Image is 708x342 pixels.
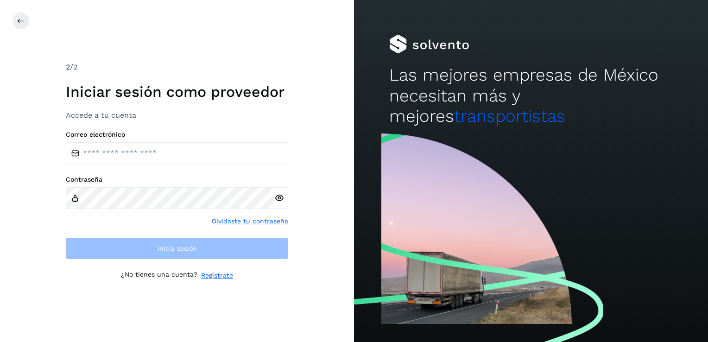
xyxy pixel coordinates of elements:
p: ¿No tienes una cuenta? [121,271,197,280]
h2: Las mejores empresas de México necesitan más y mejores [389,65,672,127]
span: Inicia sesión [158,245,197,252]
a: Regístrate [201,271,233,280]
label: Contraseña [66,176,288,184]
span: transportistas [454,106,565,126]
button: Inicia sesión [66,237,288,260]
label: Correo electrónico [66,131,288,139]
h3: Accede a tu cuenta [66,111,288,120]
span: 2 [66,63,70,71]
div: /2 [66,62,288,73]
h1: Iniciar sesión como proveedor [66,83,288,101]
a: Olvidaste tu contraseña [212,216,288,226]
